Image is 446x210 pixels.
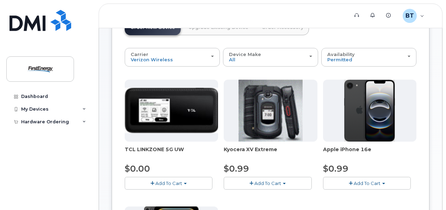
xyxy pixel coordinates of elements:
[323,163,348,174] span: $0.99
[223,48,318,66] button: Device Make All
[254,180,281,186] span: Add To Cart
[327,51,355,57] span: Availability
[224,163,249,174] span: $0.99
[131,57,173,62] span: Verizon Wireless
[323,146,416,160] div: Apple iPhone 16e
[224,146,317,160] div: Kyocera XV Extreme
[323,177,411,189] button: Add To Cart
[327,57,352,62] span: Permitted
[229,57,235,62] span: All
[125,177,212,189] button: Add To Cart
[155,180,182,186] span: Add To Cart
[354,180,380,186] span: Add To Cart
[224,177,311,189] button: Add To Cart
[239,80,302,142] img: xvextreme.gif
[321,48,416,66] button: Availability Permitted
[131,51,148,57] span: Carrier
[125,88,218,133] img: linkzone5g.png
[398,9,429,23] div: Baggitt, Tyler
[344,80,395,142] img: iphone16e.png
[125,48,220,66] button: Carrier Verizon Wireless
[125,163,150,174] span: $0.00
[125,146,218,160] div: TCL LINKZONE 5G UW
[229,51,261,57] span: Device Make
[415,179,441,205] iframe: Messenger Launcher
[405,12,414,20] span: BT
